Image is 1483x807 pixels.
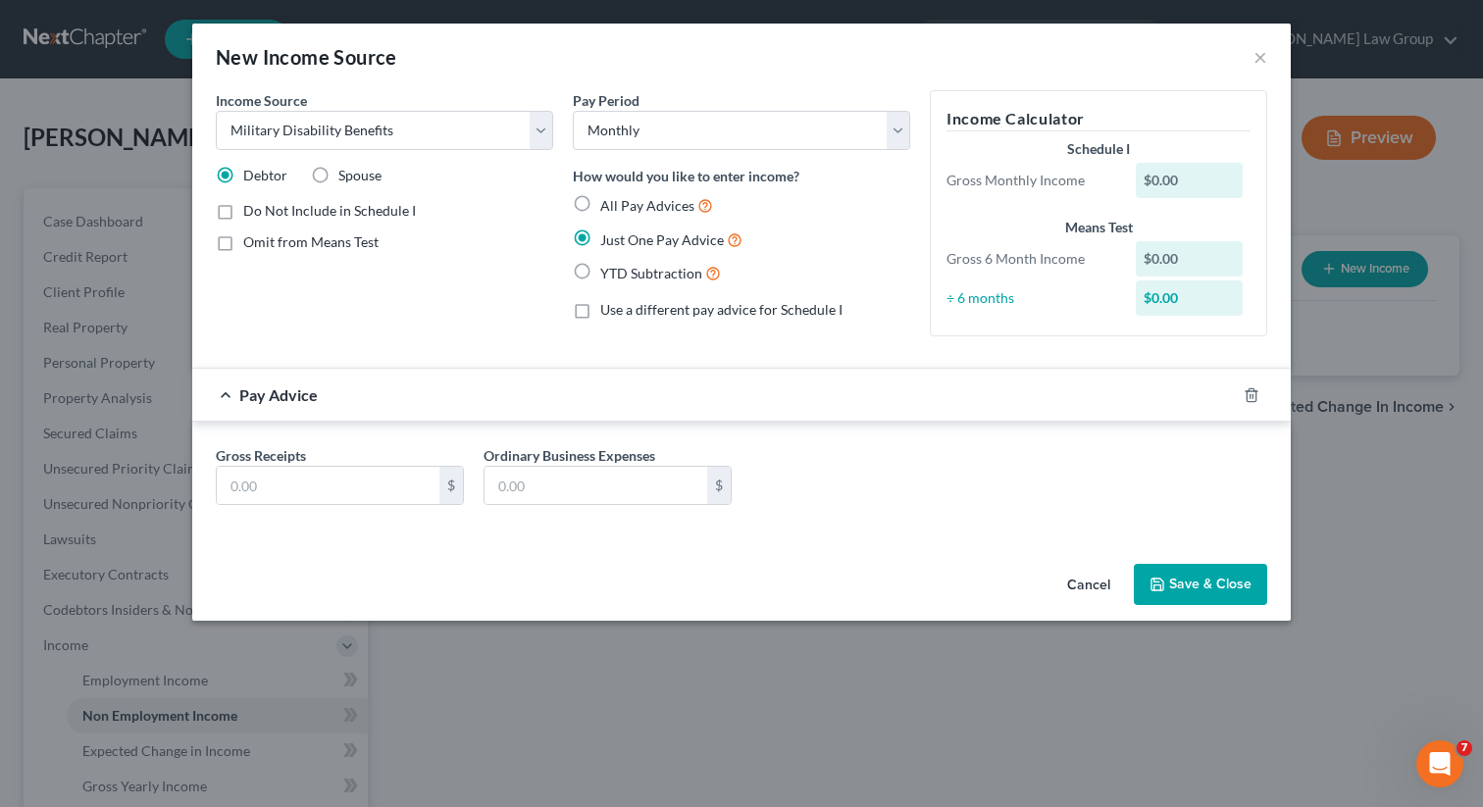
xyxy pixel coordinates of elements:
[243,233,379,250] span: Omit from Means Test
[1134,564,1267,605] button: Save & Close
[217,467,439,504] input: 0.00
[216,445,306,466] label: Gross Receipts
[485,467,707,504] input: 0.00
[707,467,731,504] div: $
[239,385,318,404] span: Pay Advice
[1051,566,1126,605] button: Cancel
[1136,241,1244,277] div: $0.00
[937,171,1126,190] div: Gross Monthly Income
[243,167,287,183] span: Debtor
[216,92,307,109] span: Income Source
[1136,280,1244,316] div: $0.00
[1253,45,1267,69] button: ×
[946,139,1251,159] div: Schedule I
[216,43,397,71] div: New Income Source
[1136,163,1244,198] div: $0.00
[484,445,655,466] label: Ordinary Business Expenses
[946,218,1251,237] div: Means Test
[937,288,1126,308] div: ÷ 6 months
[1416,740,1463,787] iframe: Intercom live chat
[338,167,382,183] span: Spouse
[243,202,416,219] span: Do Not Include in Schedule I
[946,107,1251,131] h5: Income Calculator
[600,265,702,281] span: YTD Subtraction
[937,249,1126,269] div: Gross 6 Month Income
[1457,740,1472,756] span: 7
[439,467,463,504] div: $
[573,166,799,186] label: How would you like to enter income?
[573,90,639,111] label: Pay Period
[600,301,843,318] span: Use a different pay advice for Schedule I
[600,231,724,248] span: Just One Pay Advice
[600,197,694,214] span: All Pay Advices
